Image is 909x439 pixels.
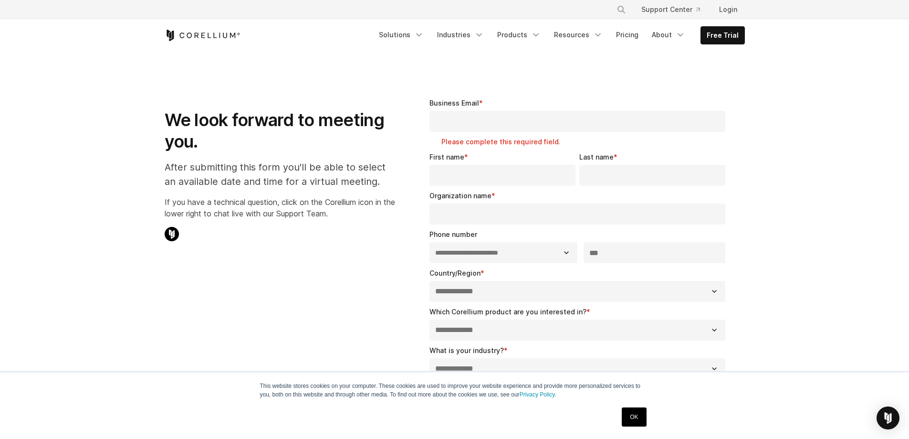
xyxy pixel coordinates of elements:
[548,26,608,43] a: Resources
[165,227,179,241] img: Corellium Chat Icon
[613,1,630,18] button: Search
[441,137,730,147] label: Please complete this required field.
[429,153,464,161] span: First name
[622,407,646,427] a: OK
[429,269,481,277] span: Country/Region
[429,308,586,316] span: Which Corellium product are you interested in?
[646,26,691,43] a: About
[373,26,745,44] div: Navigation Menu
[605,1,745,18] div: Navigation Menu
[431,26,490,43] a: Industries
[429,99,479,107] span: Business Email
[165,196,395,219] p: If you have a technical question, click on the Corellium icon in the lower right to chat live wit...
[429,230,477,238] span: Phone number
[520,391,556,398] a: Privacy Policy.
[610,26,644,43] a: Pricing
[165,30,240,41] a: Corellium Home
[711,1,745,18] a: Login
[373,26,429,43] a: Solutions
[260,382,649,399] p: This website stores cookies on your computer. These cookies are used to improve your website expe...
[877,407,899,429] div: Open Intercom Messenger
[165,109,395,152] h1: We look forward to meeting you.
[579,153,614,161] span: Last name
[165,160,395,189] p: After submitting this form you'll be able to select an available date and time for a virtual meet...
[491,26,546,43] a: Products
[634,1,708,18] a: Support Center
[429,192,491,200] span: Organization name
[429,346,504,354] span: What is your industry?
[701,27,744,44] a: Free Trial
